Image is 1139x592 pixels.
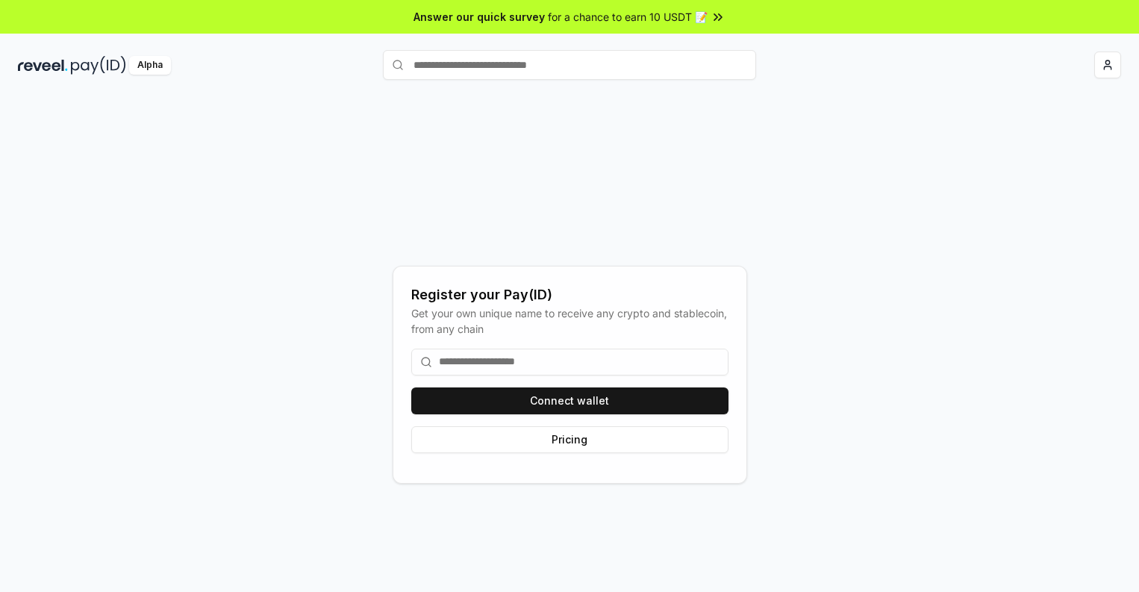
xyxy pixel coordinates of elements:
span: for a chance to earn 10 USDT 📝 [548,9,708,25]
span: Answer our quick survey [414,9,545,25]
img: reveel_dark [18,56,68,75]
div: Register your Pay(ID) [411,284,728,305]
div: Alpha [129,56,171,75]
button: Connect wallet [411,387,728,414]
button: Pricing [411,426,728,453]
img: pay_id [71,56,126,75]
div: Get your own unique name to receive any crypto and stablecoin, from any chain [411,305,728,337]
